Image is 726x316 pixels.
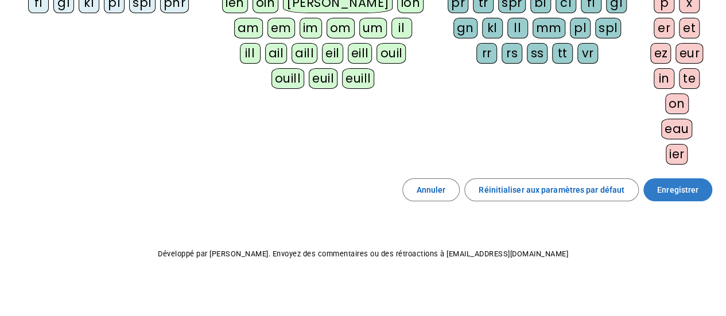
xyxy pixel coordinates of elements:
[527,43,548,64] div: ss
[570,18,591,38] div: pl
[666,144,688,165] div: ier
[265,43,288,64] div: ail
[234,18,263,38] div: am
[665,93,689,114] div: on
[309,68,337,89] div: euil
[376,43,406,64] div: ouil
[482,18,503,38] div: kl
[654,68,674,89] div: in
[327,18,355,38] div: om
[300,18,322,38] div: im
[507,18,528,38] div: ll
[322,43,343,64] div: eil
[476,43,497,64] div: rr
[359,18,387,38] div: um
[391,18,412,38] div: il
[577,43,598,64] div: vr
[267,18,295,38] div: em
[453,18,477,38] div: gn
[240,43,261,64] div: ill
[595,18,622,38] div: spl
[650,43,671,64] div: ez
[552,43,573,64] div: tt
[342,68,374,89] div: euill
[271,68,304,89] div: ouill
[643,178,712,201] button: Enregistrer
[292,43,317,64] div: aill
[502,43,522,64] div: rs
[657,183,698,197] span: Enregistrer
[402,178,460,201] button: Annuler
[679,68,700,89] div: te
[9,247,717,261] p: Développé par [PERSON_NAME]. Envoyez des commentaires ou des rétroactions à [EMAIL_ADDRESS][DOMAI...
[417,183,446,197] span: Annuler
[661,119,693,139] div: eau
[679,18,700,38] div: et
[533,18,565,38] div: mm
[479,183,624,197] span: Réinitialiser aux paramètres par défaut
[348,43,372,64] div: eill
[675,43,703,64] div: eur
[654,18,674,38] div: er
[464,178,639,201] button: Réinitialiser aux paramètres par défaut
